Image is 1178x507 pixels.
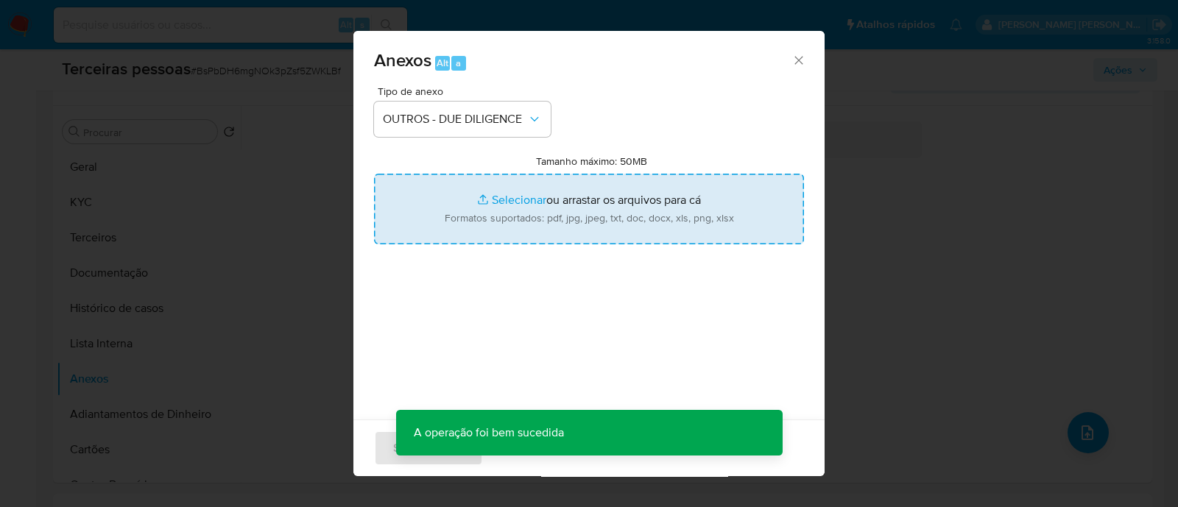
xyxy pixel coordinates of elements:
[536,155,647,168] label: Tamanho máximo: 50MB
[374,47,431,73] span: Anexos
[383,112,527,127] span: OUTROS - DUE DILIGENCE
[791,53,805,66] button: Fechar
[378,86,554,96] span: Tipo de anexo
[456,56,461,70] span: a
[437,56,448,70] span: Alt
[508,432,556,464] span: Cancelar
[374,102,551,137] button: OUTROS - DUE DILIGENCE
[396,410,582,455] p: A operação foi bem sucedida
